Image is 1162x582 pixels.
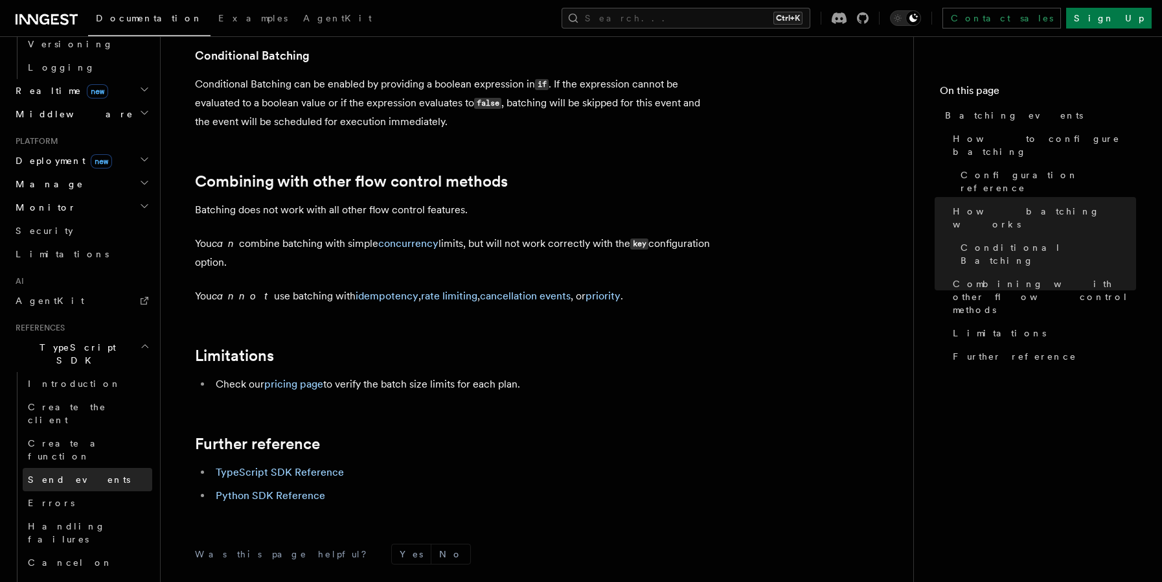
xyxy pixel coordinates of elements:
span: Security [16,226,73,236]
a: Further reference [948,345,1136,368]
a: priority [586,290,621,302]
p: You combine batching with simple limits, but will not work correctly with the configuration option. [195,235,713,272]
a: Documentation [88,4,211,36]
code: key [630,239,648,250]
a: Further reference [195,435,320,453]
span: AgentKit [16,296,84,306]
a: Errors [23,491,152,515]
code: if [535,79,549,90]
span: AgentKit [303,13,372,23]
span: Combining with other flow control methods [953,277,1136,316]
span: Batching events [945,109,1083,122]
code: false [474,98,501,109]
button: Yes [392,544,431,564]
p: You use batching with , , , or . [195,287,713,305]
span: Platform [10,136,58,146]
span: Create a function [28,438,105,461]
span: Handling failures [28,521,106,544]
button: Monitor [10,196,152,219]
span: Logging [28,62,95,73]
a: Versioning [23,32,152,56]
a: Security [10,219,152,242]
h4: On this page [940,83,1136,104]
a: Create a function [23,432,152,468]
span: Further reference [953,350,1077,363]
a: AgentKit [295,4,380,35]
kbd: Ctrl+K [773,12,803,25]
a: Python SDK Reference [216,489,325,502]
a: concurrency [378,237,439,250]
p: Was this page helpful? [195,548,376,561]
span: Examples [218,13,288,23]
span: new [91,154,112,169]
button: Toggle dark mode [890,10,921,26]
a: pricing page [264,378,323,390]
span: Realtime [10,84,108,97]
span: AI [10,276,24,286]
span: How to configure batching [953,132,1136,158]
a: Conditional Batching [955,236,1136,272]
span: Middleware [10,108,133,121]
a: Combining with other flow control methods [195,172,508,191]
a: Contact sales [942,8,1061,29]
a: AgentKit [10,289,152,312]
a: Handling failures [23,515,152,551]
span: References [10,323,65,333]
p: Conditional Batching can be enabled by providing a boolean expression in . If the expression cann... [195,75,713,131]
span: Send events [28,474,130,485]
a: Limitations [10,242,152,266]
a: Introduction [23,372,152,395]
span: Monitor [10,201,76,214]
button: No [431,544,470,564]
span: new [87,84,108,99]
a: idempotency [356,290,418,302]
a: rate limiting [421,290,477,302]
a: Sign Up [1066,8,1152,29]
a: Conditional Batching [195,47,310,65]
p: Batching does not work with all other flow control features. [195,201,713,219]
a: TypeScript SDK Reference [216,466,344,478]
a: Cancel on [23,551,152,574]
span: Introduction [28,378,121,389]
a: Examples [211,4,295,35]
span: Deployment [10,154,112,167]
span: Limitations [953,327,1046,340]
button: TypeScript SDK [10,336,152,372]
button: Realtimenew [10,79,152,102]
span: Conditional Batching [961,241,1136,267]
span: How batching works [953,205,1136,231]
span: Versioning [28,39,113,49]
span: Configuration reference [961,169,1136,194]
a: Limitations [948,321,1136,345]
span: Limitations [16,249,109,259]
a: cancellation events [480,290,571,302]
span: Cancel on [28,557,113,568]
button: Deploymentnew [10,149,152,172]
a: How to configure batching [948,127,1136,163]
span: TypeScript SDK [10,341,140,367]
a: Combining with other flow control methods [948,272,1136,321]
span: Manage [10,178,84,191]
span: Create the client [28,402,106,425]
em: can [212,237,239,250]
a: Send events [23,468,152,491]
button: Middleware [10,102,152,126]
a: Batching events [940,104,1136,127]
span: Documentation [96,13,203,23]
li: Check our to verify the batch size limits for each plan. [212,375,713,393]
a: Create the client [23,395,152,432]
a: Logging [23,56,152,79]
a: How batching works [948,200,1136,236]
a: Configuration reference [955,163,1136,200]
em: cannot [212,290,274,302]
a: Limitations [195,347,274,365]
span: Errors [28,498,74,508]
button: Search...Ctrl+K [562,8,810,29]
button: Manage [10,172,152,196]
